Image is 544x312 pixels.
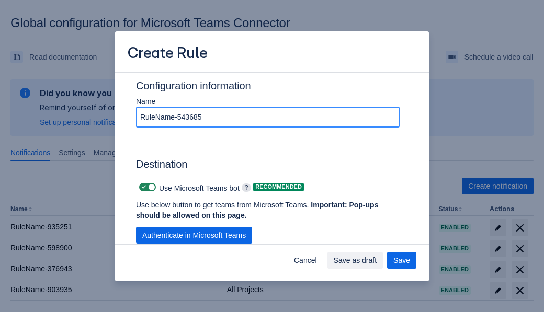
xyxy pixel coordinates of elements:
[136,79,408,96] h3: Configuration information
[128,44,208,64] h3: Create Rule
[242,183,252,192] span: ?
[137,108,399,126] input: Please enter the name of the rule here
[334,252,377,269] span: Save as draft
[136,200,383,221] p: Use below button to get teams from Microsoft Teams.
[393,252,410,269] span: Save
[136,158,400,175] h3: Destination
[115,72,429,245] div: Scrollable content
[136,96,400,107] p: Name
[288,252,323,269] button: Cancel
[387,252,416,269] button: Save
[136,180,240,194] div: Use Microsoft Teams bot
[142,227,246,244] span: Authenticate in Microsoft Teams
[294,252,317,269] span: Cancel
[327,252,383,269] button: Save as draft
[136,227,252,244] button: Authenticate in Microsoft Teams
[253,184,304,190] span: Recommended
